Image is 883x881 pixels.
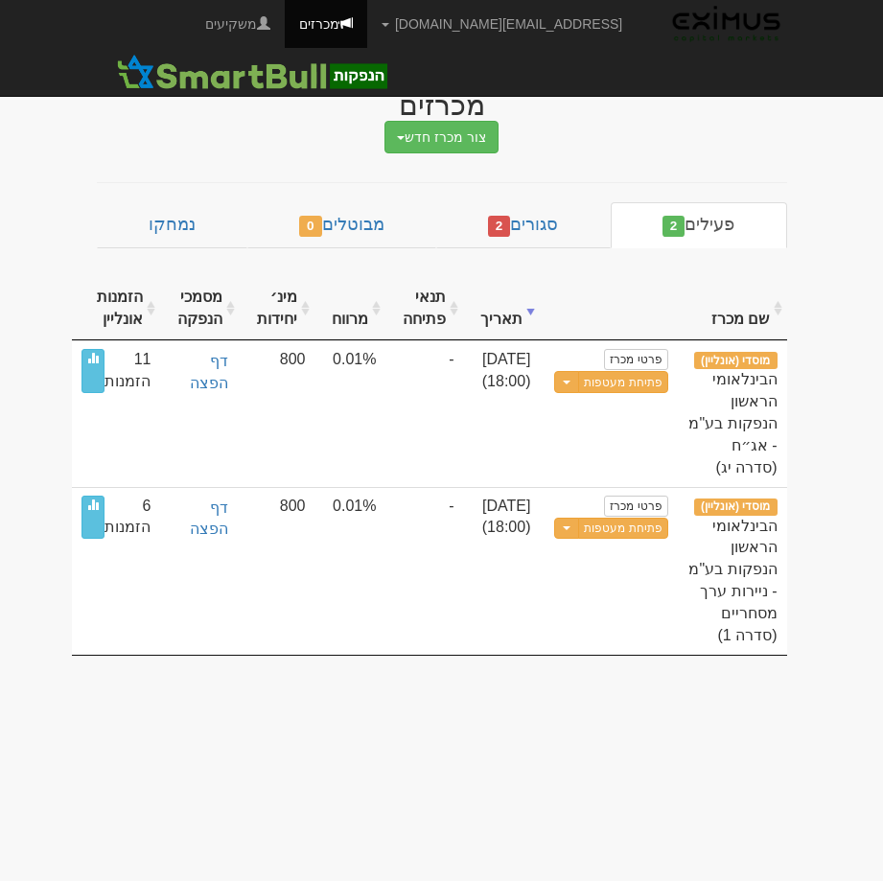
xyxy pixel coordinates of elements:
td: 0.01% [314,487,385,655]
a: מבוטלים [247,202,436,248]
a: סגורים [436,202,611,248]
td: 0.01% [314,340,385,486]
span: 0 [299,216,322,237]
th: מרווח : activate to sort column ascending [314,277,385,341]
th: תנאי פתיחה : activate to sort column ascending [385,277,463,341]
button: צור מכרז חדש [384,121,499,153]
a: דף הפצה [170,496,230,544]
a: דף הפצה [170,349,230,397]
th: שם מכרז : activate to sort column ascending [678,277,787,341]
span: 2 [662,216,685,237]
div: מכרזים [82,89,802,121]
th: מינ׳ יחידות : activate to sort column ascending [240,277,314,341]
span: מוסדי (אונליין) [694,352,778,369]
th: תאריך : activate to sort column ascending [463,277,540,341]
a: נמחקו [97,202,247,248]
span: מוסדי (אונליין) [694,498,778,516]
a: פעילים [611,202,787,248]
td: - [385,487,463,655]
span: הבינלאומי הראשון הנפקות בע"מ - ניירות ערך מסחריים (סדרה 1) [688,518,777,643]
span: 6 הזמנות [105,496,151,540]
td: 800 [240,340,314,486]
img: SmartBull Logo [111,53,393,91]
th: מסמכי הנפקה : activate to sort column ascending [160,277,240,341]
button: פתיחת מעטפות [578,518,667,540]
th: הזמנות אונליין : activate to sort column ascending [72,277,160,341]
td: [DATE] (18:00) [463,340,540,486]
a: פרטי מכרז [604,349,667,370]
span: 2 [488,216,511,237]
td: - [385,340,463,486]
td: [DATE] (18:00) [463,487,540,655]
td: 800 [240,487,314,655]
button: פתיחת מעטפות [578,371,667,393]
span: הבינלאומי הראשון הנפקות בע"מ - אג״ח (סדרה יג) [688,371,777,475]
span: 11 הזמנות [105,349,151,393]
a: פרטי מכרז [604,496,667,517]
